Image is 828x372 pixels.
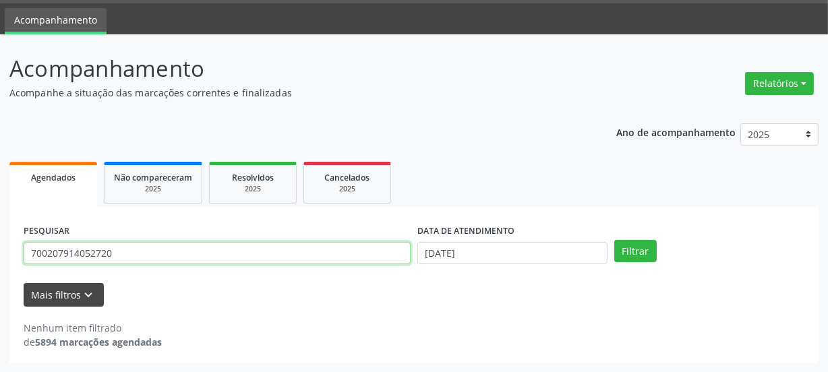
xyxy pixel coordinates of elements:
[616,123,736,140] p: Ano de acompanhamento
[114,172,192,183] span: Não compareceram
[82,288,96,303] i: keyboard_arrow_down
[114,184,192,194] div: 2025
[745,72,814,95] button: Relatórios
[24,283,104,307] button: Mais filtroskeyboard_arrow_down
[417,221,514,242] label: DATA DE ATENDIMENTO
[314,184,381,194] div: 2025
[35,336,162,348] strong: 5894 marcações agendadas
[24,335,162,349] div: de
[219,184,287,194] div: 2025
[9,86,576,100] p: Acompanhe a situação das marcações correntes e finalizadas
[31,172,76,183] span: Agendados
[417,242,608,265] input: Selecione um intervalo
[24,221,69,242] label: PESQUISAR
[232,172,274,183] span: Resolvidos
[614,240,657,263] button: Filtrar
[5,8,107,34] a: Acompanhamento
[24,321,162,335] div: Nenhum item filtrado
[325,172,370,183] span: Cancelados
[9,52,576,86] p: Acompanhamento
[24,242,411,265] input: Nome, CNS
